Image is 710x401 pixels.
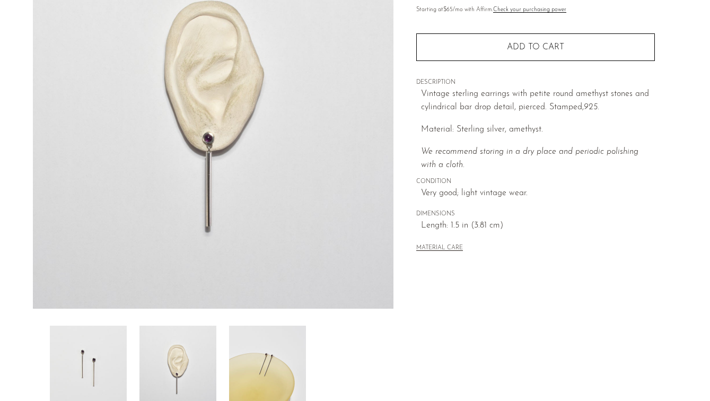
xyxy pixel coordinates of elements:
[421,123,655,137] p: Material: Sterling silver, amethyst.
[584,103,599,111] em: 925.
[416,177,655,187] span: CONDITION
[416,78,655,88] span: DESCRIPTION
[416,210,655,219] span: DIMENSIONS
[493,7,566,13] a: Check your purchasing power - Learn more about Affirm Financing (opens in modal)
[416,245,463,252] button: MATERIAL CARE
[421,147,638,170] i: We recommend storing in a dry place and periodic polishing with a cloth.
[421,187,655,201] span: Very good; light vintage wear.
[421,88,655,115] p: Vintage sterling earrings with petite round amethyst stones and cylindrical bar drop detail, pier...
[416,33,655,61] button: Add to cart
[443,7,453,13] span: $65
[416,5,655,15] p: Starting at /mo with Affirm.
[507,43,564,51] span: Add to cart
[421,219,655,233] span: Length: 1.5 in (3.81 cm)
